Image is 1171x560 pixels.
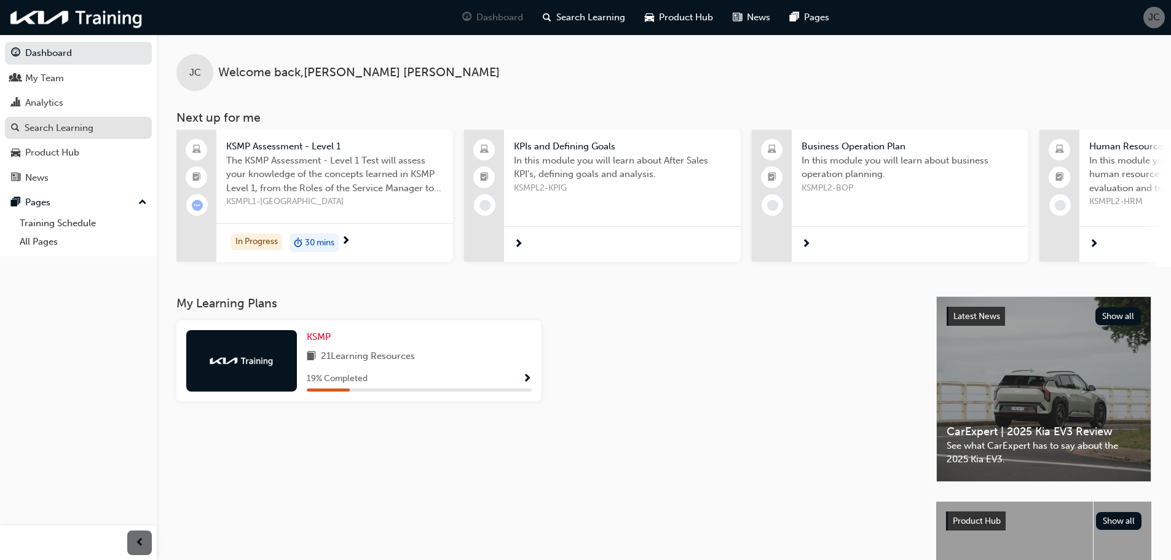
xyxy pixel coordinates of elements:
span: prev-icon [135,535,144,551]
span: learningRecordVerb_NONE-icon [479,200,491,211]
a: Product HubShow all [946,511,1141,531]
span: KSMPL1-[GEOGRAPHIC_DATA] [226,195,443,209]
span: Welcome back , [PERSON_NAME] [PERSON_NAME] [218,66,500,80]
span: See what CarExpert has to say about the 2025 Kia EV3. [947,439,1141,467]
span: Pages [804,10,829,25]
a: car-iconProduct Hub [635,5,723,30]
span: Business Operation Plan [802,140,1019,154]
span: search-icon [11,123,20,134]
a: Training Schedule [15,214,152,233]
a: All Pages [15,232,152,251]
span: 21 Learning Resources [321,349,415,365]
span: JC [1148,10,1160,25]
span: car-icon [645,10,654,25]
h3: My Learning Plans [176,296,917,310]
a: pages-iconPages [780,5,839,30]
span: next-icon [514,239,523,250]
span: learningRecordVerb_NONE-icon [767,200,778,211]
span: duration-icon [294,235,302,251]
span: Search Learning [556,10,625,25]
span: news-icon [733,10,742,25]
span: In this module you will learn about business operation planning. [802,154,1019,181]
a: My Team [5,67,152,90]
span: chart-icon [11,98,20,109]
a: guage-iconDashboard [452,5,533,30]
div: Search Learning [25,121,93,135]
div: Product Hub [25,146,79,160]
span: 30 mins [305,236,334,250]
span: 19 % Completed [307,372,368,386]
span: up-icon [138,195,147,211]
a: KSMP Assessment - Level 1The KSMP Assessment - Level 1 Test will assess your knowledge of the con... [176,130,453,262]
span: In this module you will learn about After Sales KPI's, defining goals and analysis. [514,154,731,181]
a: Dashboard [5,42,152,65]
span: search-icon [543,10,551,25]
span: next-icon [1089,239,1098,250]
span: guage-icon [11,48,20,59]
button: Show all [1096,512,1142,530]
div: Pages [25,195,50,210]
a: Product Hub [5,141,152,164]
img: kia-training [6,5,148,30]
span: KSMPL2-BOP [802,181,1019,195]
div: Analytics [25,96,63,110]
span: people-icon [11,73,20,84]
span: Product Hub [953,516,1001,526]
span: Latest News [953,311,1000,321]
span: booktick-icon [768,170,776,186]
a: KPIs and Defining GoalsIn this module you will learn about After Sales KPI's, defining goals and ... [464,130,741,262]
a: Search Learning [5,117,152,140]
div: In Progress [231,234,282,250]
span: pages-icon [11,197,20,208]
span: car-icon [11,148,20,159]
span: JC [189,66,201,80]
span: book-icon [307,349,316,365]
a: Latest NewsShow all [947,307,1141,326]
span: KPIs and Defining Goals [514,140,731,154]
img: kia-training [208,355,275,367]
span: learningRecordVerb_ATTEMPT-icon [192,200,203,211]
a: News [5,167,152,189]
span: The KSMP Assessment - Level 1 Test will assess your knowledge of the concepts learned in KSMP Lev... [226,154,443,195]
button: Show Progress [522,371,532,387]
span: KSMP Assessment - Level 1 [226,140,443,154]
button: Pages [5,191,152,214]
div: News [25,171,49,185]
span: laptop-icon [1055,142,1064,158]
a: Business Operation PlanIn this module you will learn about business operation planning.KSMPL2-BOP [752,130,1028,262]
h3: Next up for me [157,111,1171,125]
span: KSMP [307,331,331,342]
span: CarExpert | 2025 Kia EV3 Review [947,425,1141,439]
span: next-icon [341,236,350,247]
span: learningRecordVerb_NONE-icon [1055,200,1066,211]
div: My Team [25,71,64,85]
span: next-icon [802,239,811,250]
span: booktick-icon [192,170,201,186]
span: news-icon [11,173,20,184]
button: DashboardMy TeamAnalyticsSearch LearningProduct HubNews [5,39,152,191]
span: laptop-icon [480,142,489,158]
span: pages-icon [790,10,799,25]
span: Show Progress [522,374,532,385]
span: booktick-icon [1055,170,1064,186]
span: News [747,10,770,25]
button: JC [1143,7,1165,28]
a: search-iconSearch Learning [533,5,635,30]
span: laptop-icon [192,142,201,158]
a: Latest NewsShow allCarExpert | 2025 Kia EV3 ReviewSee what CarExpert has to say about the 2025 Ki... [936,296,1151,482]
span: laptop-icon [768,142,776,158]
span: Dashboard [476,10,523,25]
span: Product Hub [659,10,713,25]
button: Show all [1095,307,1141,325]
a: news-iconNews [723,5,780,30]
a: KSMP [307,330,336,344]
span: guage-icon [462,10,471,25]
a: Analytics [5,92,152,114]
span: booktick-icon [480,170,489,186]
span: KSMPL2-KPIG [514,181,731,195]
